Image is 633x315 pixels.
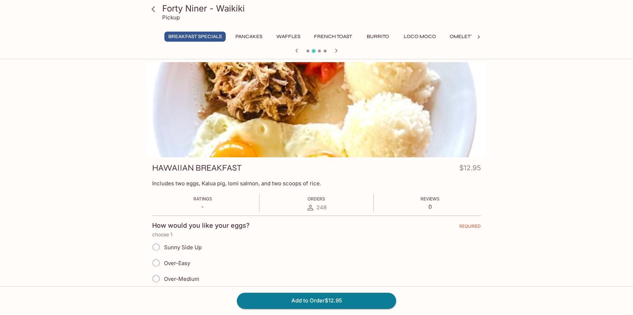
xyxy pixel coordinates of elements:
[308,196,325,201] span: Orders
[162,14,180,21] p: Pickup
[421,196,440,201] span: Reviews
[316,204,326,211] span: 248
[459,223,481,232] span: REQUIRED
[237,293,396,309] button: Add to Order$12.95
[193,203,212,210] p: -
[421,203,440,210] p: 0
[231,32,266,42] button: Pancakes
[310,32,356,42] button: French Toast
[162,3,483,14] h3: Forty Niner - Waikiki
[164,32,226,42] button: Breakfast Specials
[152,180,481,187] p: Includes two eggs, Kalua pig, lomi salmon, and two scoops of rice.
[164,275,199,282] span: Over-Medium
[400,32,440,42] button: Loco Moco
[164,260,190,267] span: Over-Easy
[152,162,242,173] h3: HAWAIIAN BREAKFAST
[459,162,481,176] h4: $12.95
[446,32,483,42] button: Omelettes
[152,232,481,237] p: choose 1
[272,32,304,42] button: Waffles
[362,32,394,42] button: Burrito
[164,244,202,251] span: Sunny Side Up
[152,222,250,230] h4: How would you like your eggs?
[193,196,212,201] span: Ratings
[147,62,486,157] div: HAWAIIAN BREAKFAST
